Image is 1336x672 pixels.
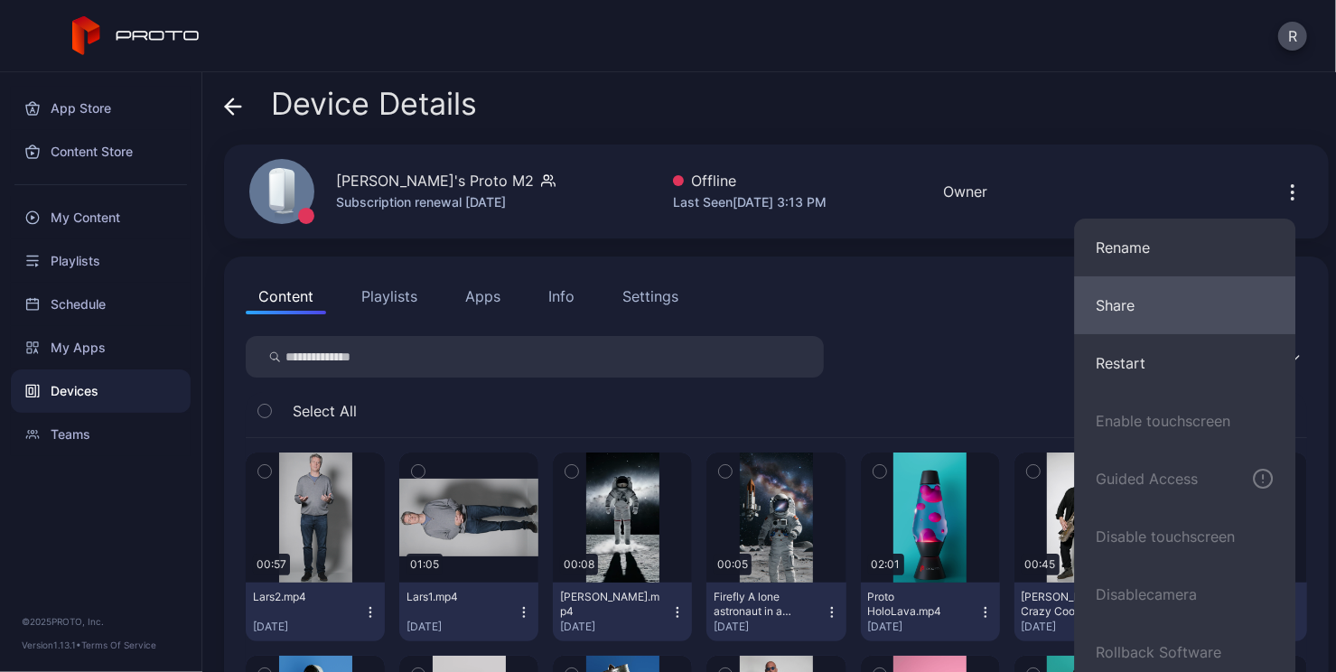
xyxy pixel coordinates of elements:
[1074,450,1295,508] button: Guided Access
[1074,219,1295,276] button: Rename
[548,285,575,307] div: Info
[11,87,191,130] a: App Store
[560,620,670,634] div: [DATE]
[293,400,357,422] span: Select All
[560,590,659,619] div: Lars_No_Motion.mp4
[714,590,813,619] div: Firefly A lone astronaut in a modern white space suit stands on the moon's surface, his visor dis...
[1022,590,1121,619] div: Scott Page - Crazy Cool Technology.mp4
[706,583,846,641] button: Firefly A lone astronaut in a modern white space suit stands on the moon's surface, his visor dis...
[673,170,827,191] div: Offline
[336,191,556,213] div: Subscription renewal [DATE]
[81,639,156,650] a: Terms Of Service
[622,285,678,307] div: Settings
[1014,583,1154,641] button: [PERSON_NAME] - Crazy Cool Technology.mp4[DATE]
[1074,392,1295,450] button: Enable touchscreen
[553,583,692,641] button: [PERSON_NAME].mp4[DATE]
[406,620,517,634] div: [DATE]
[1278,22,1307,51] button: R
[1074,334,1295,392] button: Restart
[11,239,191,283] a: Playlists
[1096,468,1198,490] div: Guided Access
[349,278,430,314] button: Playlists
[253,620,363,634] div: [DATE]
[11,326,191,369] a: My Apps
[1074,276,1295,334] button: Share
[861,583,1000,641] button: Proto HoloLava.mp4[DATE]
[673,191,827,213] div: Last Seen [DATE] 3:13 PM
[246,583,385,641] button: Lars2.mp4[DATE]
[399,583,538,641] button: Lars1.mp4[DATE]
[253,590,352,604] div: Lars2.mp4
[11,196,191,239] a: My Content
[453,278,513,314] button: Apps
[1074,508,1295,565] button: Disable touchscreen
[246,278,326,314] button: Content
[22,639,81,650] span: Version 1.13.1 •
[11,413,191,456] a: Teams
[536,278,587,314] button: Info
[868,590,967,619] div: Proto HoloLava.mp4
[271,87,477,121] span: Device Details
[22,614,180,629] div: © 2025 PROTO, Inc.
[1074,565,1295,623] button: Disablecamera
[11,130,191,173] a: Content Store
[1022,620,1132,634] div: [DATE]
[406,590,506,604] div: Lars1.mp4
[868,620,978,634] div: [DATE]
[714,620,824,634] div: [DATE]
[943,181,987,202] div: Owner
[11,369,191,413] a: Devices
[610,278,691,314] button: Settings
[11,283,191,326] a: Schedule
[336,170,534,191] div: [PERSON_NAME]'s Proto M2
